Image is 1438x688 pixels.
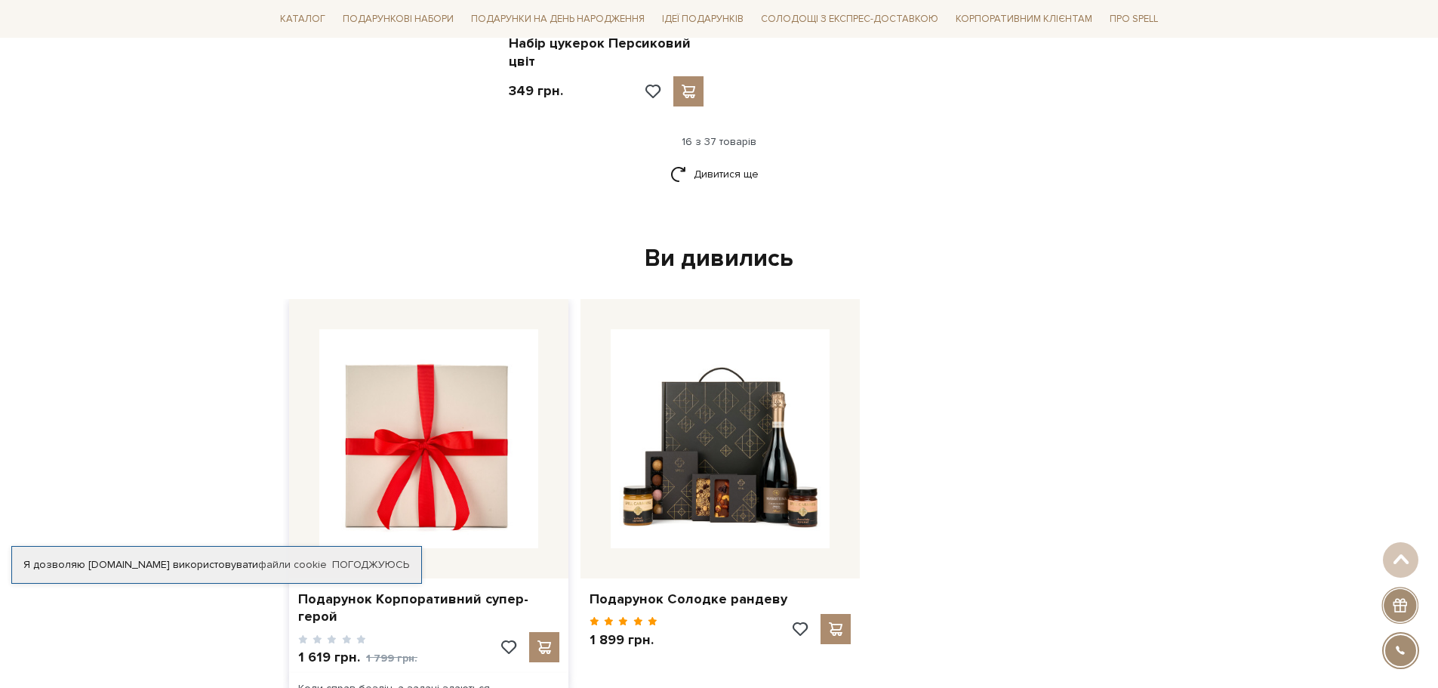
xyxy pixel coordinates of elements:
[274,8,331,31] a: Каталог
[332,558,409,572] a: Погоджуюсь
[298,591,559,626] a: Подарунок Корпоративний супер-герой
[670,161,768,187] a: Дивитися ще
[590,591,851,608] a: Подарунок Солодке рандеву
[1104,8,1164,31] a: Про Spell
[509,35,704,70] a: Набір цукерок Персиковий цвіт
[755,6,944,32] a: Солодощі з експрес-доставкою
[319,329,538,548] img: Подарунок Корпоративний супер-герой
[258,558,327,571] a: файли cookie
[268,135,1171,149] div: 16 з 37 товарів
[12,558,421,572] div: Я дозволяю [DOMAIN_NAME] використовувати
[590,631,658,649] p: 1 899 грн.
[366,652,417,665] span: 1 799 грн.
[950,8,1098,31] a: Корпоративним клієнтам
[283,243,1156,275] div: Ви дивились
[656,8,750,31] a: Ідеї подарунків
[298,649,417,667] p: 1 619 грн.
[337,8,460,31] a: Подарункові набори
[509,82,563,100] p: 349 грн.
[465,8,651,31] a: Подарунки на День народження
